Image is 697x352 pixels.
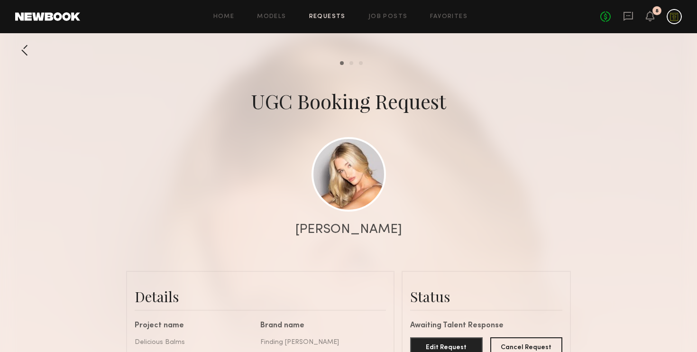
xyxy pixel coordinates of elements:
a: Job Posts [368,14,408,20]
div: Finding [PERSON_NAME] [260,337,379,347]
a: Requests [309,14,346,20]
div: Details [135,287,386,306]
div: Delicious Balms [135,337,253,347]
a: Favorites [430,14,468,20]
a: Home [213,14,235,20]
div: Status [410,287,562,306]
a: Models [257,14,286,20]
div: Awaiting Talent Response [410,322,562,330]
div: [PERSON_NAME] [295,223,402,236]
div: Project name [135,322,253,330]
div: Brand name [260,322,379,330]
div: UGC Booking Request [251,88,446,114]
div: 8 [655,9,659,14]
